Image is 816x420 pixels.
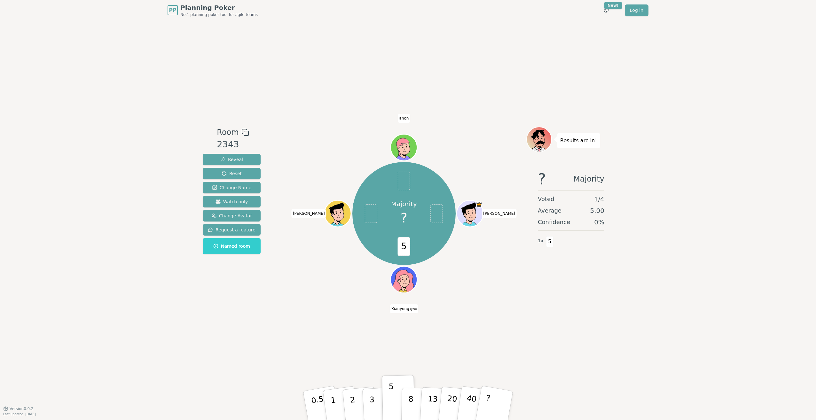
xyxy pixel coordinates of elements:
[573,171,604,187] span: Majority
[203,196,261,207] button: Watch only
[208,227,255,233] span: Request a feature
[594,218,604,227] span: 0 %
[291,209,326,218] span: Click to change your name
[604,2,622,9] div: New!
[203,154,261,165] button: Reveal
[180,3,258,12] span: Planning Poker
[203,238,261,254] button: Named room
[594,195,604,204] span: 1 / 4
[390,304,419,313] span: Click to change your name
[203,210,261,222] button: Change Avatar
[203,182,261,193] button: Change Name
[538,218,570,227] span: Confidence
[216,198,248,205] span: Watch only
[217,138,249,151] div: 2343
[168,3,258,17] a: PPPlanning PokerNo.1 planning poker tool for agile teams
[212,184,251,191] span: Change Name
[538,171,546,187] span: ?
[3,412,36,416] span: Last updated: [DATE]
[203,168,261,179] button: Reset
[546,236,553,247] span: 5
[220,156,243,163] span: Reveal
[217,127,239,138] span: Room
[560,136,597,145] p: Results are in!
[482,209,517,218] span: Click to change your name
[169,6,176,14] span: PP
[3,406,34,411] button: Version0.9.2
[211,213,252,219] span: Change Avatar
[213,243,250,249] span: Named room
[389,382,394,416] p: 5
[625,4,648,16] a: Log in
[401,208,407,228] span: ?
[409,308,417,311] span: (you)
[538,237,544,245] span: 1 x
[10,406,34,411] span: Version 0.9.2
[398,114,411,123] span: Click to change your name
[398,237,410,256] span: 5
[222,170,242,177] span: Reset
[391,267,416,292] button: Click to change your avatar
[538,195,554,204] span: Voted
[391,199,417,208] p: Majority
[203,224,261,236] button: Request a feature
[476,201,483,208] span: Gopi is the host
[538,206,561,215] span: Average
[590,206,604,215] span: 5.00
[600,4,612,16] button: New!
[180,12,258,17] span: No.1 planning poker tool for agile teams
